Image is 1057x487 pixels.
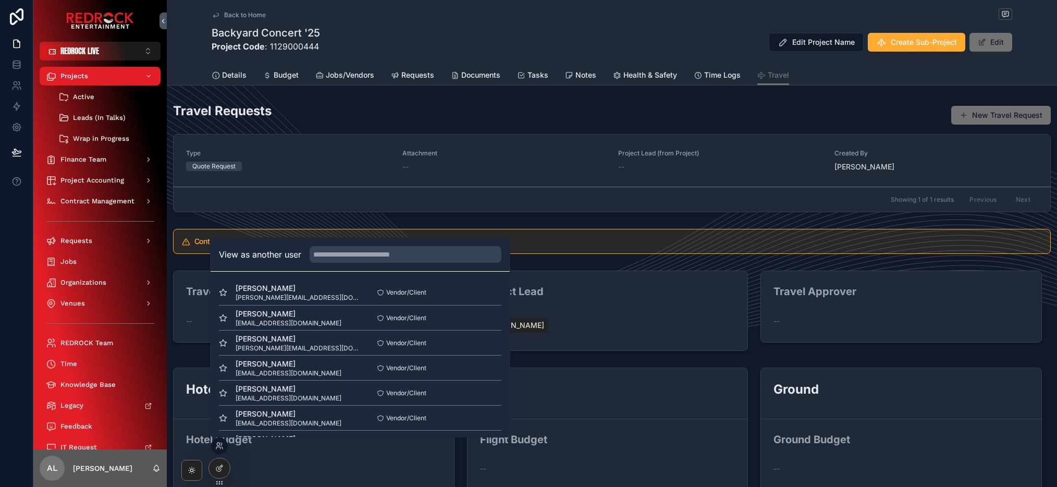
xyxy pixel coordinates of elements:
span: [PERSON_NAME] [236,309,341,319]
span: -- [402,162,409,172]
span: Showing 1 of 1 results [891,196,954,204]
a: [PERSON_NAME] [480,318,548,333]
span: Create Sub-Project [891,37,957,47]
span: Health & Safety [623,70,677,80]
span: -- [480,464,486,474]
span: Project Accounting [60,176,124,185]
a: Jobs [40,252,161,271]
span: AL [47,462,58,474]
span: Active [73,93,94,101]
a: Projects [40,67,161,86]
div: Quote Request [192,162,236,171]
span: [PERSON_NAME] [236,384,341,394]
span: [PERSON_NAME] [236,434,341,444]
span: Budget [274,70,299,80]
span: Requests [60,237,92,245]
a: Documents [451,66,500,87]
button: Create Sub-Project [868,33,965,52]
span: Requests [401,70,434,80]
span: [EMAIL_ADDRESS][DOMAIN_NAME] [236,419,341,428]
span: [PERSON_NAME] [834,162,1038,172]
span: -- [618,162,624,172]
span: Edit Project Name [792,37,855,47]
a: Notes [565,66,596,87]
a: Legacy [40,396,161,415]
span: [EMAIL_ADDRESS][DOMAIN_NAME] [236,394,341,403]
a: Organizations [40,273,161,292]
a: Project Accounting [40,171,161,190]
a: Time [40,355,161,373]
span: Type [186,149,390,157]
a: Time Logs [694,66,741,87]
a: Contract Management [40,192,161,211]
span: Projects [60,72,88,80]
button: Edit Project Name [769,33,864,52]
span: -- [773,464,780,474]
span: [PERSON_NAME][EMAIL_ADDRESS][DOMAIN_NAME] [236,344,360,352]
span: [EMAIL_ADDRESS][DOMAIN_NAME] [236,319,341,327]
span: Wrap in Progress [73,135,129,143]
h2: Travel Requests [173,102,272,119]
button: Edit [969,33,1012,52]
span: Vendor/Client [386,314,426,322]
p: : 1129000444 [212,40,320,53]
span: Organizations [60,278,106,287]
span: Contract Management [60,197,134,205]
a: Health & Safety [613,66,677,87]
a: Budget [263,66,299,87]
span: [PERSON_NAME][EMAIL_ADDRESS][DOMAIN_NAME] [236,294,360,302]
span: Travel [768,70,789,80]
div: scrollable content [33,60,167,449]
span: Attachment [402,149,606,157]
a: Active [52,88,161,106]
span: Vendor/Client [386,389,426,397]
span: REDROCK Team [60,339,113,347]
h5: Contracted Hotel Cost: $0.00 [194,238,1042,245]
a: Leads (In Talks) [52,108,161,127]
span: Notes [575,70,596,80]
a: Tasks [517,66,548,87]
h1: Backyard Concert '25 [212,26,320,40]
span: Back to Home [224,11,266,19]
a: Jobs/Vendors [315,66,374,87]
a: Wrap in Progress [52,129,161,148]
h2: Flight Budget [480,433,547,447]
span: [PERSON_NAME] [236,334,360,344]
a: Travel [757,66,789,86]
span: Leads (In Talks) [73,114,126,122]
button: New Travel Request [951,106,1051,125]
span: Project Lead (from Project) [618,149,822,157]
span: [PERSON_NAME] [236,409,341,419]
strong: Project Code [212,41,265,52]
h2: Travel Status [186,285,253,299]
a: Requests [40,232,161,250]
a: IT Request [40,438,161,457]
h2: Air [480,381,735,398]
p: [PERSON_NAME] [73,463,132,473]
span: Details [222,70,247,80]
span: Jobs [60,258,77,266]
span: IT Request [60,443,97,452]
h2: View as another user [219,248,301,261]
img: App logo [66,13,134,29]
h2: Hotel [186,381,441,398]
span: Time Logs [704,70,741,80]
span: Documents [461,70,500,80]
span: Vendor/Client [386,414,426,422]
span: [EMAIL_ADDRESS][DOMAIN_NAME] [236,369,341,378]
span: Time [60,360,77,368]
span: [PERSON_NAME] [484,320,544,331]
span: [PERSON_NAME] [236,283,360,294]
span: Jobs/Vendors [326,70,374,80]
h2: Ground Budget [773,433,850,447]
span: -- [186,316,192,326]
span: [PERSON_NAME] [236,359,341,369]
a: Back to Home [212,11,266,19]
a: Feedback [40,417,161,436]
span: Legacy [60,401,83,410]
a: Finance Team [40,150,161,169]
h2: Hotel Budget [186,433,252,447]
span: Feedback [60,422,92,431]
button: Select Button [40,42,161,60]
